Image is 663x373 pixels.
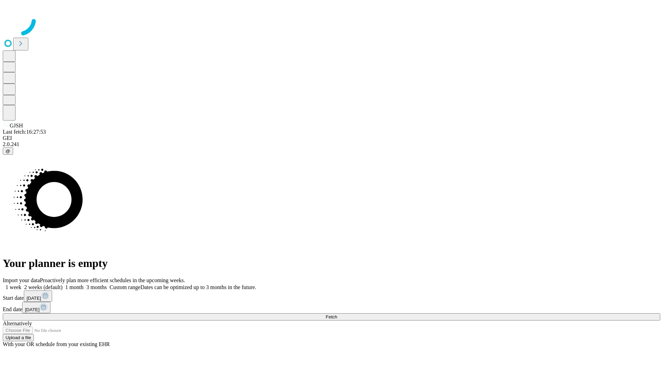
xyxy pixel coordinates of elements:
[3,341,110,347] span: With your OR schedule from your existing EHR
[24,284,63,290] span: 2 weeks (default)
[27,296,41,301] span: [DATE]
[10,123,23,128] span: GJSH
[3,135,660,141] div: GEI
[3,141,660,147] div: 2.0.241
[3,321,32,326] span: Alternatively
[326,314,337,319] span: Fetch
[109,284,140,290] span: Custom range
[86,284,107,290] span: 3 months
[141,284,256,290] span: Dates can be optimized up to 3 months in the future.
[40,277,185,283] span: Proactively plan more efficient schedules in the upcoming weeks.
[6,284,21,290] span: 1 week
[3,147,13,155] button: @
[3,290,660,302] div: Start date
[3,302,660,313] div: End date
[3,257,660,270] h1: Your planner is empty
[3,277,40,283] span: Import your data
[3,129,46,135] span: Last fetch: 16:27:53
[22,302,50,313] button: [DATE]
[65,284,84,290] span: 1 month
[3,334,34,341] button: Upload a file
[24,290,52,302] button: [DATE]
[3,313,660,321] button: Fetch
[25,307,39,312] span: [DATE]
[6,149,10,154] span: @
